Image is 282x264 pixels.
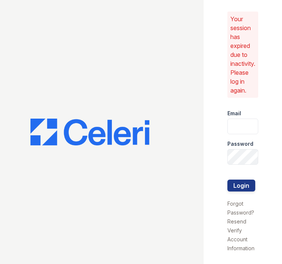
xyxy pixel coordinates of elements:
[230,15,255,95] p: Your session has expired due to inactivity. Please log in again.
[227,218,255,251] a: Resend Verify Account Information
[227,140,253,148] label: Password
[227,180,255,191] button: Login
[227,110,241,117] label: Email
[30,119,149,145] img: CE_Logo_Blue-a8612792a0a2168367f1c8372b55b34899dd931a85d93a1a3d3e32e68fde9ad4.png
[227,200,254,216] a: Forgot Password?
